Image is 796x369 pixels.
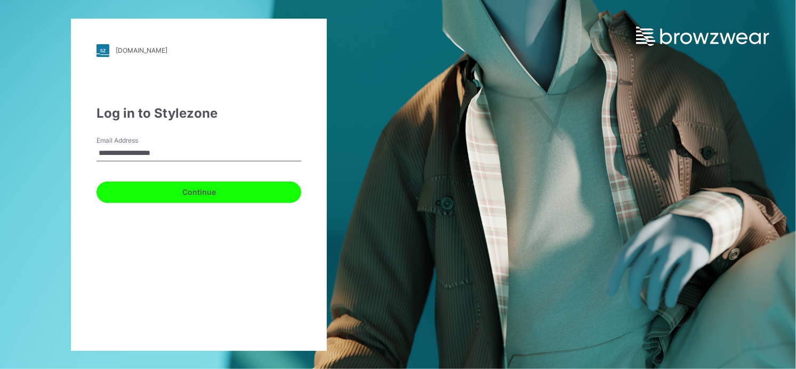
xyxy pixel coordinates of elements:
[97,104,301,123] div: Log in to Stylezone
[97,182,301,203] button: Continue
[636,27,769,46] img: browzwear-logo.e42bd6dac1945053ebaf764b6aa21510.svg
[97,44,109,57] img: stylezone-logo.562084cfcfab977791bfbf7441f1a819.svg
[97,136,171,145] label: Email Address
[97,44,301,57] a: [DOMAIN_NAME]
[116,46,167,54] div: [DOMAIN_NAME]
